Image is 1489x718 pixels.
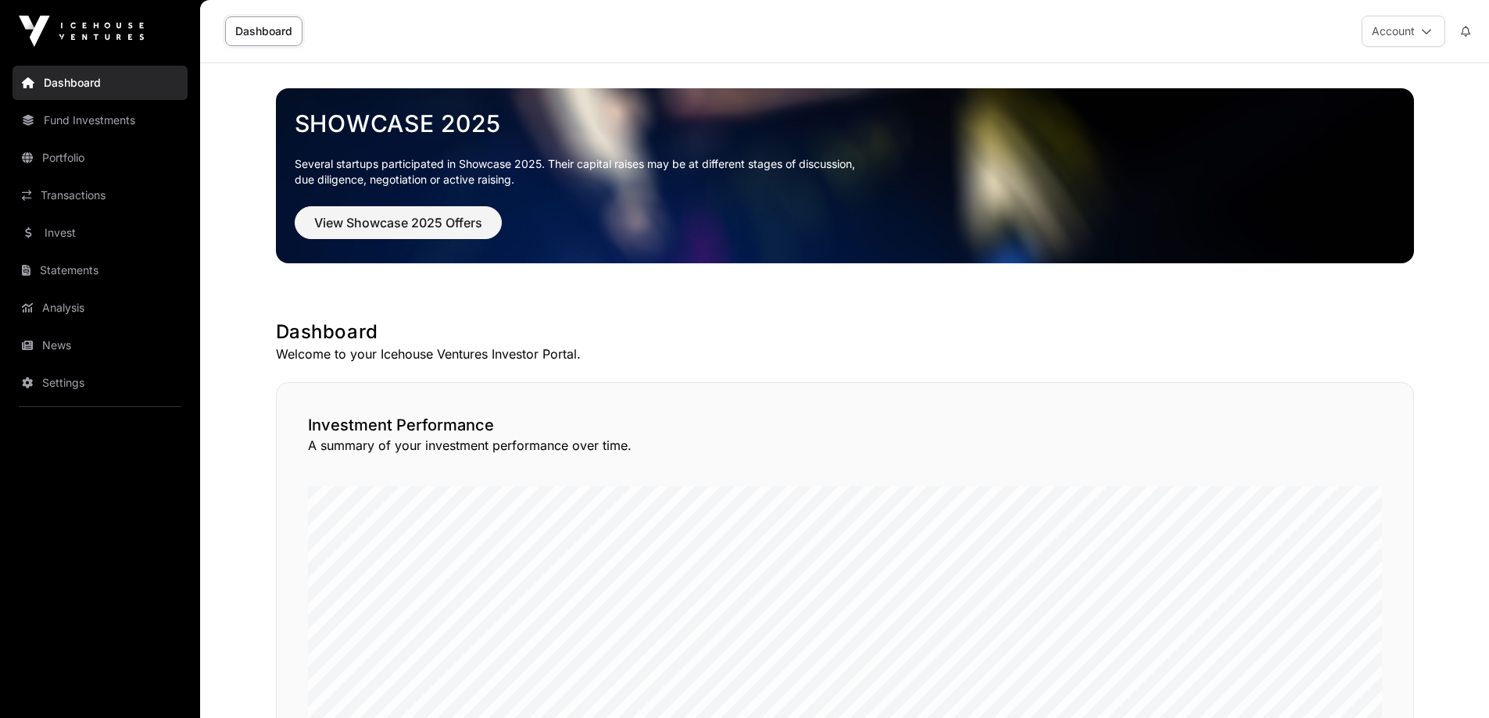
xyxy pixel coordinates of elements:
a: Dashboard [225,16,302,46]
span: View Showcase 2025 Offers [314,213,482,232]
p: Several startups participated in Showcase 2025. Their capital raises may be at different stages o... [295,156,1395,188]
a: Analysis [13,291,188,325]
a: Invest [13,216,188,250]
img: Showcase 2025 [276,88,1414,263]
h1: Dashboard [276,320,1414,345]
a: View Showcase 2025 Offers [295,222,502,238]
a: Statements [13,253,188,288]
h2: Investment Performance [308,414,1382,436]
a: News [13,328,188,363]
button: Account [1362,16,1445,47]
a: Transactions [13,178,188,213]
a: Fund Investments [13,103,188,138]
p: A summary of your investment performance over time. [308,436,1382,455]
a: Portfolio [13,141,188,175]
button: View Showcase 2025 Offers [295,206,502,239]
img: Icehouse Ventures Logo [19,16,144,47]
a: Settings [13,366,188,400]
a: Showcase 2025 [295,109,1395,138]
a: Dashboard [13,66,188,100]
p: Welcome to your Icehouse Ventures Investor Portal. [276,345,1414,363]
